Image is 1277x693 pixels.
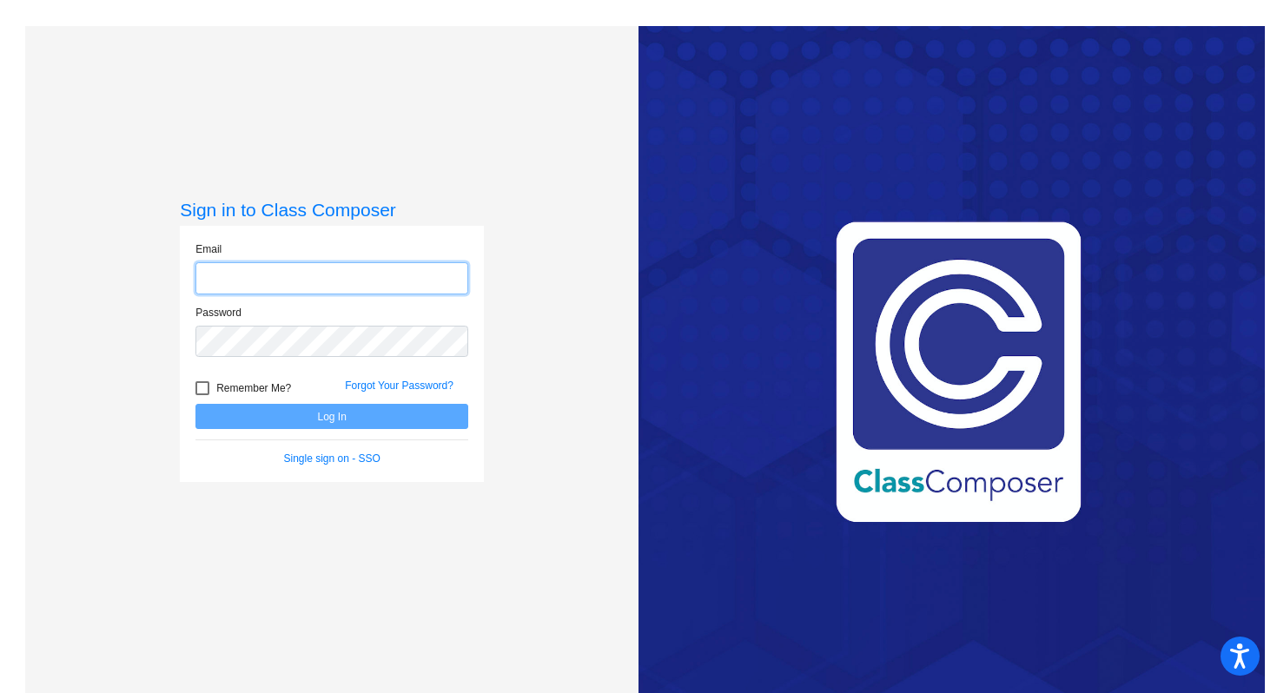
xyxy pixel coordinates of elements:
button: Log In [195,404,468,429]
label: Password [195,305,242,320]
label: Email [195,241,222,257]
span: Remember Me? [216,378,291,399]
h3: Sign in to Class Composer [180,199,484,221]
a: Single sign on - SSO [284,452,380,465]
a: Forgot Your Password? [345,379,453,392]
